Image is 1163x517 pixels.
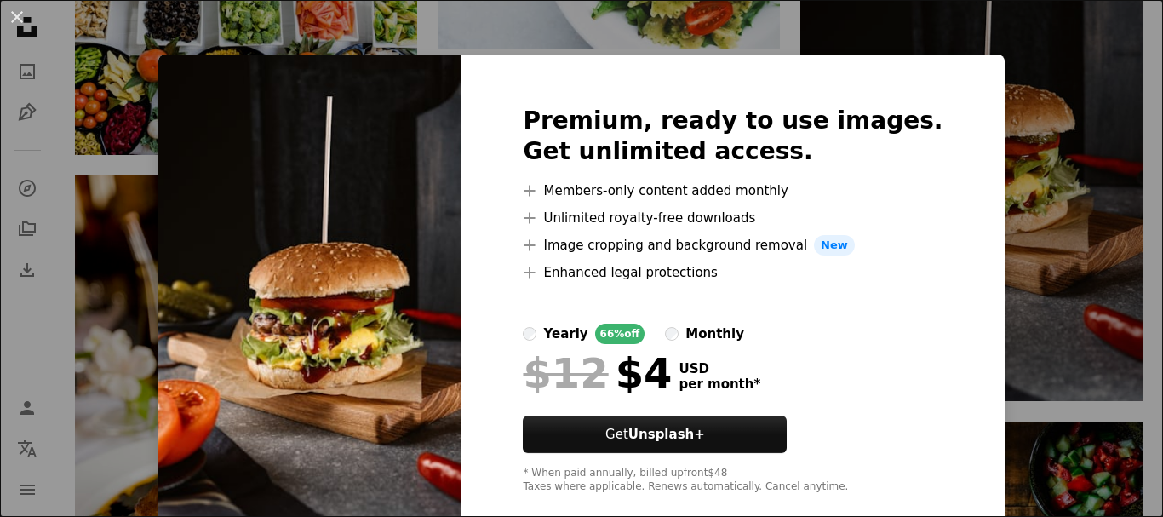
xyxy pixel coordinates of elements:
[523,106,942,167] h2: Premium, ready to use images. Get unlimited access.
[679,376,760,392] span: per month *
[523,416,787,453] button: GetUnsplash+
[665,327,679,341] input: monthly
[523,351,608,395] span: $12
[523,467,942,494] div: * When paid annually, billed upfront $48 Taxes where applicable. Renews automatically. Cancel any...
[543,324,587,344] div: yearly
[679,361,760,376] span: USD
[814,235,855,256] span: New
[523,262,942,283] li: Enhanced legal protections
[523,181,942,201] li: Members-only content added monthly
[523,327,536,341] input: yearly66%off
[523,208,942,228] li: Unlimited royalty-free downloads
[523,235,942,256] li: Image cropping and background removal
[523,351,672,395] div: $4
[595,324,645,344] div: 66% off
[628,427,705,442] strong: Unsplash+
[685,324,744,344] div: monthly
